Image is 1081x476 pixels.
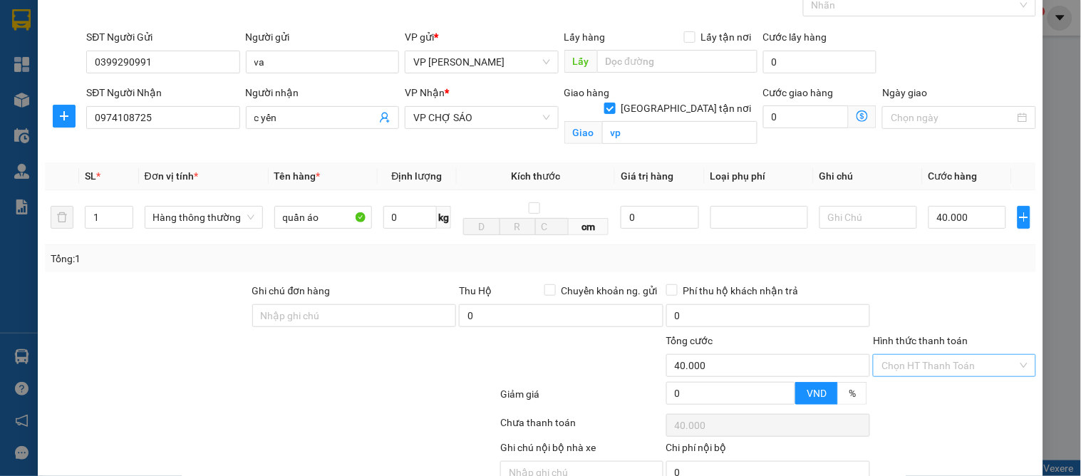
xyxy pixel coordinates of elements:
[564,87,610,98] span: Giao hàng
[819,206,917,229] input: Ghi Chú
[392,170,443,182] span: Định lượng
[53,105,76,128] button: plus
[1018,212,1030,223] span: plus
[564,31,606,43] span: Lấy hàng
[51,251,418,267] div: Tổng: 1
[763,105,849,128] input: Cước giao hàng
[500,218,537,235] input: R
[882,87,927,98] label: Ngày giao
[179,78,264,93] span: GL1408253101
[379,112,390,123] span: user-add
[500,440,663,461] div: Ghi chú nội bộ nhà xe
[86,29,239,45] div: SĐT Người Gửi
[51,206,73,229] button: delete
[63,11,165,58] strong: CHUYỂN PHÁT NHANH AN PHÚ QUÝ
[1018,206,1030,229] button: plus
[246,85,399,100] div: Người nhận
[678,283,805,299] span: Phí thu hộ khách nhận trả
[499,386,664,411] div: Giảm giá
[929,170,978,182] span: Cước hàng
[564,121,602,144] span: Giao
[512,170,561,182] span: Kích thước
[459,285,492,296] span: Thu Hộ
[857,110,868,122] span: dollar-circle
[145,170,198,182] span: Đơn vị tính
[56,101,172,116] strong: PHIẾU GỬI HÀNG
[53,110,75,122] span: plus
[763,31,827,43] label: Cước lấy hàng
[153,207,254,228] span: Hàng thông thường
[252,285,331,296] label: Ghi chú đơn hàng
[621,206,698,229] input: 0
[535,218,568,235] input: C
[413,107,549,128] span: VP CHỢ SÁO
[763,87,834,98] label: Cước giao hàng
[564,50,597,73] span: Lấy
[405,87,445,98] span: VP Nhận
[569,218,609,235] span: cm
[616,100,757,116] span: [GEOGRAPHIC_DATA] tận nơi
[891,110,1014,125] input: Ngày giao
[463,218,500,235] input: D
[597,50,757,73] input: Dọc đường
[814,162,923,190] th: Ghi chú
[602,121,757,144] input: Giao tận nơi
[849,388,856,399] span: %
[437,206,451,229] span: kg
[763,51,877,73] input: Cước lấy hàng
[8,43,48,113] img: logo
[695,29,757,45] span: Lấy tận nơi
[274,170,321,182] span: Tên hàng
[556,283,663,299] span: Chuyển khoản ng. gửi
[405,29,558,45] div: VP gửi
[413,51,549,73] span: VP GIA LÂM
[873,335,968,346] label: Hình thức thanh toán
[54,61,171,98] span: [GEOGRAPHIC_DATA], [GEOGRAPHIC_DATA] ↔ [GEOGRAPHIC_DATA]
[666,335,713,346] span: Tổng cước
[705,162,814,190] th: Loại phụ phí
[86,85,239,100] div: SĐT Người Nhận
[85,170,96,182] span: SL
[499,415,664,440] div: Chưa thanh toán
[621,170,673,182] span: Giá trị hàng
[807,388,827,399] span: VND
[666,440,871,461] div: Chi phí nội bộ
[274,206,372,229] input: VD: Bàn, Ghế
[252,304,457,327] input: Ghi chú đơn hàng
[246,29,399,45] div: Người gửi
